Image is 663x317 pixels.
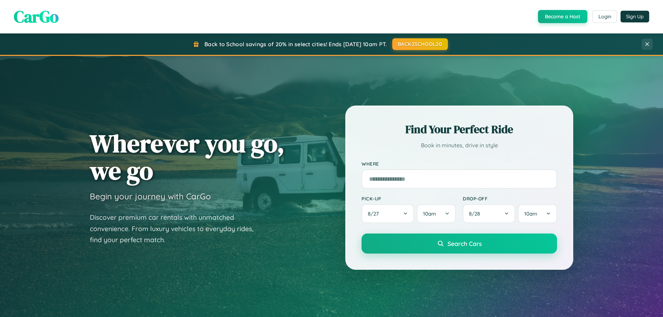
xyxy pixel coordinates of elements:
button: Login [593,10,617,23]
span: 8 / 27 [368,210,382,217]
label: Where [362,161,557,167]
label: Pick-up [362,196,456,201]
button: 8/27 [362,204,414,223]
p: Book in minutes, drive in style [362,140,557,150]
span: 8 / 28 [469,210,483,217]
button: Become a Host [538,10,587,23]
h3: Begin your journey with CarGo [90,191,211,201]
button: Sign Up [621,11,649,22]
span: 10am [423,210,436,217]
span: CarGo [14,5,59,28]
button: 10am [417,204,456,223]
span: Back to School savings of 20% in select cities! Ends [DATE] 10am PT. [204,41,387,48]
label: Drop-off [463,196,557,201]
p: Discover premium car rentals with unmatched convenience. From luxury vehicles to everyday rides, ... [90,212,262,246]
button: 10am [518,204,557,223]
span: 10am [524,210,537,217]
button: BACK2SCHOOL20 [392,38,448,50]
h2: Find Your Perfect Ride [362,122,557,137]
span: Search Cars [448,240,482,247]
button: Search Cars [362,234,557,254]
button: 8/28 [463,204,515,223]
h1: Wherever you go, we go [90,130,285,184]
